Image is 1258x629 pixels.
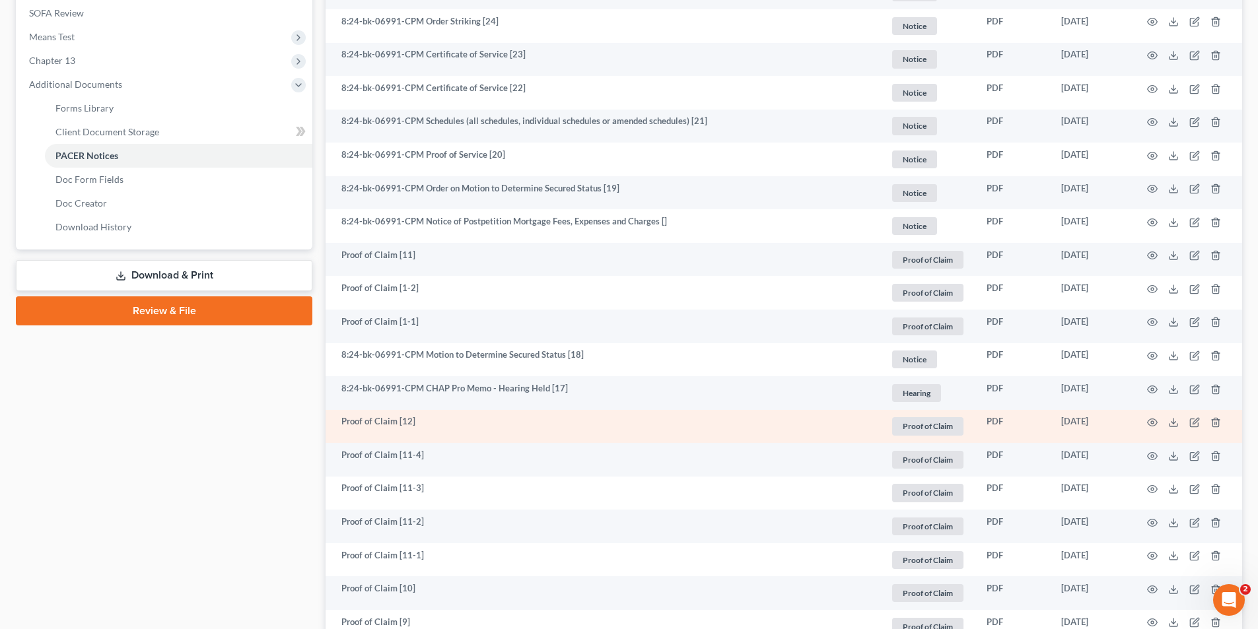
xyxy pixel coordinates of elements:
[326,209,880,243] td: 8:24-bk-06991-CPM Notice of Postpetition Mortgage Fees, Expenses and Charges []
[55,126,159,137] span: Client Document Storage
[976,310,1051,343] td: PDF
[55,174,123,185] span: Doc Form Fields
[976,343,1051,377] td: PDF
[326,143,880,176] td: 8:24-bk-06991-CPM Proof of Service [20]
[326,110,880,143] td: 8:24-bk-06991-CPM Schedules (all schedules, individual schedules or amended schedules) [21]
[892,317,963,335] span: Proof of Claim
[1051,343,1131,377] td: [DATE]
[890,282,965,304] a: Proof of Claim
[1213,584,1245,616] iframe: Intercom live chat
[892,117,937,135] span: Notice
[45,191,312,215] a: Doc Creator
[890,549,965,571] a: Proof of Claim
[1051,143,1131,176] td: [DATE]
[1051,9,1131,43] td: [DATE]
[1051,543,1131,577] td: [DATE]
[326,310,880,343] td: Proof of Claim [1-1]
[1240,584,1251,595] span: 2
[890,348,965,370] a: Notice
[890,482,965,504] a: Proof of Claim
[890,149,965,170] a: Notice
[326,176,880,210] td: 8:24-bk-06991-CPM Order on Motion to Determine Secured Status [19]
[326,276,880,310] td: Proof of Claim [1-2]
[18,1,312,25] a: SOFA Review
[976,443,1051,477] td: PDF
[976,209,1051,243] td: PDF
[1051,110,1131,143] td: [DATE]
[976,43,1051,77] td: PDF
[326,76,880,110] td: 8:24-bk-06991-CPM Certificate of Service [22]
[1051,176,1131,210] td: [DATE]
[326,9,880,43] td: 8:24-bk-06991-CPM Order Striking [24]
[326,477,880,510] td: Proof of Claim [11-3]
[16,296,312,325] a: Review & File
[326,243,880,277] td: Proof of Claim [11]
[890,48,965,70] a: Notice
[1051,243,1131,277] td: [DATE]
[976,410,1051,444] td: PDF
[892,84,937,102] span: Notice
[976,477,1051,510] td: PDF
[976,243,1051,277] td: PDF
[55,150,118,161] span: PACER Notices
[890,215,965,237] a: Notice
[890,249,965,271] a: Proof of Claim
[55,102,114,114] span: Forms Library
[892,217,937,235] span: Notice
[45,96,312,120] a: Forms Library
[1051,310,1131,343] td: [DATE]
[892,350,937,368] span: Notice
[976,276,1051,310] td: PDF
[55,221,131,232] span: Download History
[326,443,880,477] td: Proof of Claim [11-4]
[1051,443,1131,477] td: [DATE]
[326,576,880,610] td: Proof of Claim [10]
[976,110,1051,143] td: PDF
[976,376,1051,410] td: PDF
[1051,76,1131,110] td: [DATE]
[326,376,880,410] td: 8:24-bk-06991-CPM CHAP Pro Memo - Hearing Held [17]
[976,76,1051,110] td: PDF
[890,115,965,137] a: Notice
[326,343,880,377] td: 8:24-bk-06991-CPM Motion to Determine Secured Status [18]
[45,144,312,168] a: PACER Notices
[29,55,75,66] span: Chapter 13
[892,517,963,535] span: Proof of Claim
[45,120,312,144] a: Client Document Storage
[326,510,880,543] td: Proof of Claim [11-2]
[890,415,965,437] a: Proof of Claim
[890,82,965,104] a: Notice
[55,197,107,209] span: Doc Creator
[1051,576,1131,610] td: [DATE]
[16,260,312,291] a: Download & Print
[45,215,312,239] a: Download History
[892,184,937,202] span: Notice
[326,43,880,77] td: 8:24-bk-06991-CPM Certificate of Service [23]
[1051,376,1131,410] td: [DATE]
[1051,43,1131,77] td: [DATE]
[892,417,963,435] span: Proof of Claim
[892,384,941,402] span: Hearing
[892,451,963,469] span: Proof of Claim
[1051,276,1131,310] td: [DATE]
[892,251,963,269] span: Proof of Claim
[890,449,965,471] a: Proof of Claim
[892,584,963,602] span: Proof of Claim
[976,576,1051,610] td: PDF
[892,551,963,569] span: Proof of Claim
[1051,477,1131,510] td: [DATE]
[890,182,965,204] a: Notice
[976,9,1051,43] td: PDF
[29,7,84,18] span: SOFA Review
[890,382,965,404] a: Hearing
[1051,209,1131,243] td: [DATE]
[892,17,937,35] span: Notice
[976,143,1051,176] td: PDF
[890,315,965,337] a: Proof of Claim
[892,150,937,168] span: Notice
[890,15,965,37] a: Notice
[45,168,312,191] a: Doc Form Fields
[892,484,963,502] span: Proof of Claim
[892,284,963,302] span: Proof of Claim
[29,31,75,42] span: Means Test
